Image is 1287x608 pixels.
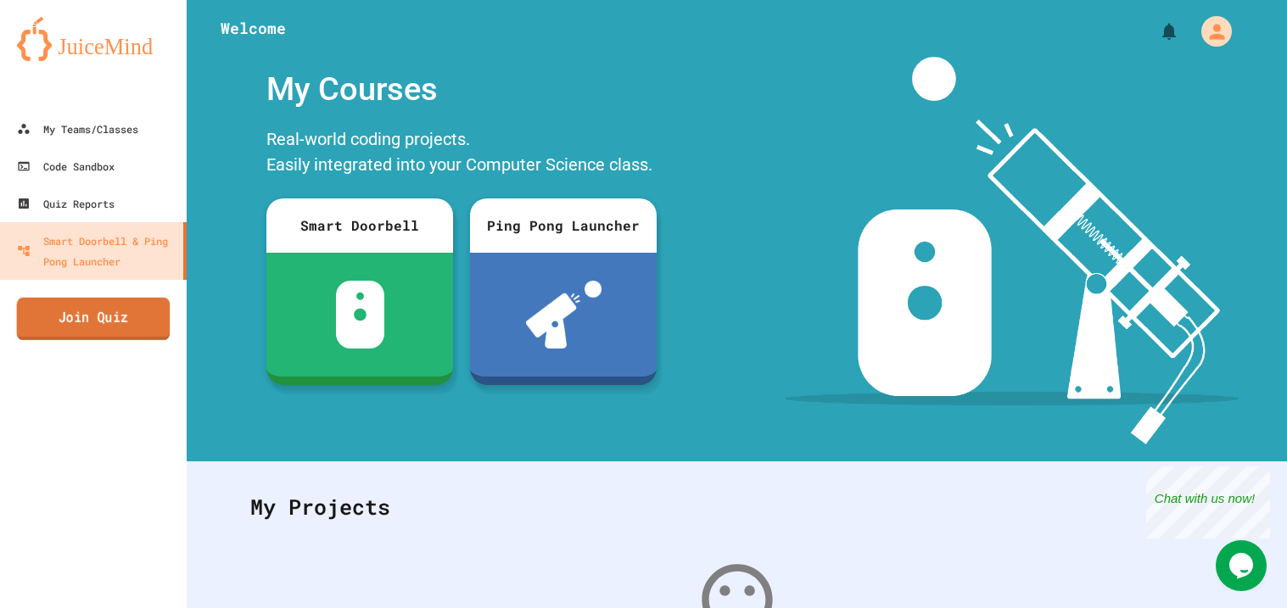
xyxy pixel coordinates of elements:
div: My Projects [233,474,1240,540]
img: banner-image-my-projects.png [785,57,1239,444]
div: Code Sandbox [17,156,115,176]
a: Join Quiz [17,298,171,340]
iframe: chat widget [1146,466,1270,538]
img: sdb-white.svg [336,281,384,349]
div: Smart Doorbell [266,198,453,253]
div: My Courses [258,57,665,122]
div: Quiz Reports [17,193,115,214]
img: logo-orange.svg [17,17,170,61]
div: Real-world coding projects. Easily integrated into your Computer Science class. [258,122,665,186]
div: Ping Pong Launcher [470,198,657,253]
img: ppl-with-ball.png [526,281,602,349]
iframe: chat widget [1216,540,1270,591]
div: Smart Doorbell & Ping Pong Launcher [17,231,176,271]
div: My Account [1183,12,1236,51]
div: My Teams/Classes [17,119,138,139]
div: My Notifications [1128,17,1183,46]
